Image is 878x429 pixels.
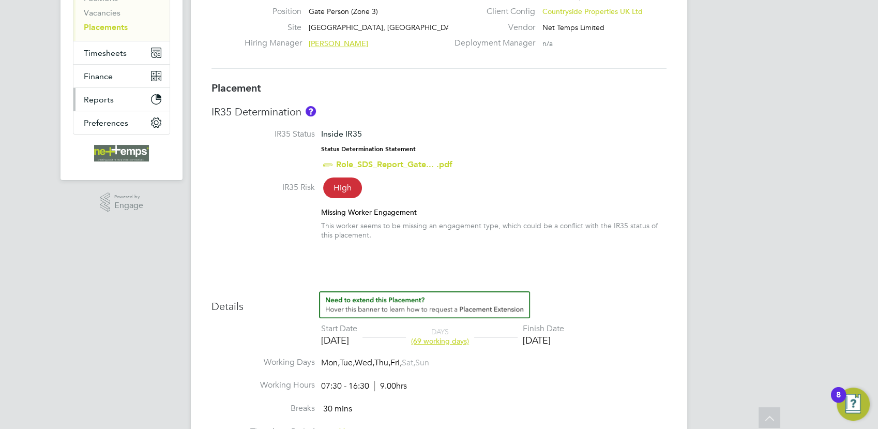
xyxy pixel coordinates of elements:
[84,95,114,105] span: Reports
[114,193,143,201] span: Powered by
[523,334,564,346] div: [DATE]
[542,39,553,48] span: n/a
[306,106,316,116] button: About IR35
[319,291,530,318] button: How to extend a Placement?
[523,323,564,334] div: Finish Date
[321,358,340,368] span: Mon,
[321,381,407,392] div: 07:30 - 16:30
[448,6,535,17] label: Client Config
[390,358,402,368] span: Fri,
[321,145,416,153] strong: Status Determination Statement
[542,23,604,32] span: Net Temps Limited
[340,358,355,368] span: Tue,
[321,323,357,334] div: Start Date
[542,7,643,16] span: Countryside Properties UK Ltd
[321,208,667,217] div: Missing Worker Engagement
[309,39,368,48] span: [PERSON_NAME]
[402,358,415,368] span: Sat,
[245,6,301,17] label: Position
[245,22,301,33] label: Site
[211,105,667,119] h3: IR35 Determination
[100,193,144,212] a: Powered byEngage
[211,82,261,94] b: Placement
[73,65,170,87] button: Finance
[211,129,315,140] label: IR35 Status
[323,404,352,414] span: 30 mins
[448,22,535,33] label: Vendor
[415,358,429,368] span: Sun
[309,23,462,32] span: [GEOGRAPHIC_DATA], [GEOGRAPHIC_DATA]
[211,403,315,414] label: Breaks
[837,388,870,421] button: Open Resource Center, 8 new notifications
[211,291,667,313] h3: Details
[321,221,667,240] div: This worker seems to be missing an engagement type, which could be a conflict with the IR35 statu...
[836,395,841,408] div: 8
[211,380,315,391] label: Working Hours
[411,336,469,346] span: (69 working days)
[309,7,378,16] span: Gate Person (Zone 3)
[84,71,113,81] span: Finance
[323,177,362,198] span: High
[84,8,120,18] a: Vacancies
[114,201,143,210] span: Engage
[73,145,170,161] a: Go to home page
[336,159,452,169] a: Role_SDS_Report_Gate... .pdf
[84,48,127,58] span: Timesheets
[321,334,357,346] div: [DATE]
[73,88,170,111] button: Reports
[448,38,535,49] label: Deployment Manager
[406,327,474,346] div: DAYS
[374,358,390,368] span: Thu,
[73,111,170,134] button: Preferences
[355,358,374,368] span: Wed,
[84,118,128,128] span: Preferences
[374,381,407,391] span: 9.00hrs
[84,22,128,32] a: Placements
[73,41,170,64] button: Timesheets
[94,145,149,161] img: net-temps-logo-retina.png
[245,38,301,49] label: Hiring Manager
[211,357,315,368] label: Working Days
[211,182,315,193] label: IR35 Risk
[321,129,362,139] span: Inside IR35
